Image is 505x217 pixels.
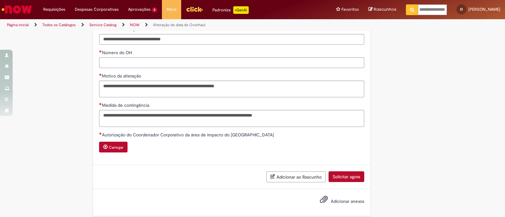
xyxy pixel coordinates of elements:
[167,6,176,13] span: More
[318,194,330,208] button: Adicionar anexos
[186,4,203,14] img: click_logo_yellow_360x200.png
[75,6,119,13] span: Despesas Corporativas
[128,6,151,13] span: Aprovações
[5,19,332,31] ul: Trilhas de página
[42,22,76,27] a: Todos os Catálogos
[212,6,249,14] div: Padroniza
[99,110,364,127] textarea: Medida de contingência
[153,22,205,27] a: Alteração de data de Overhaul
[342,6,359,13] span: Favoritos
[109,145,123,150] small: Carregar
[99,34,364,45] input: Local de instalação
[130,22,140,27] a: NOW
[99,132,102,135] span: Necessários
[7,22,29,27] a: Página inicial
[468,7,500,12] span: [PERSON_NAME]
[329,171,364,182] button: Solicitar agora
[99,57,364,68] input: Número do OH
[374,6,396,12] span: Rascunhos
[102,73,142,79] span: Motivo da alteração
[1,3,33,16] img: ServiceNow
[89,22,116,27] a: Service Catalog
[406,4,418,15] button: Pesquisar
[99,142,128,152] button: Carregar anexo de Autorização do Coordenador Corporativo da área de impacto do OH Required
[102,102,151,108] span: Medida de contingência
[331,198,364,204] span: Adicionar anexos
[266,171,326,182] button: Adicionar ao Rascunho
[99,73,102,76] span: Necessários
[152,7,157,13] span: 2
[460,7,463,11] span: EI
[102,132,275,138] span: Autorização do Coordenador Corporativo da área de impacto do [GEOGRAPHIC_DATA]
[233,6,249,14] p: +GenAi
[43,6,65,13] span: Requisições
[99,50,102,53] span: Necessários
[368,7,396,13] a: Rascunhos
[102,50,133,55] span: Número do OH
[102,26,141,32] span: Local de instalação
[99,103,102,105] span: Necessários
[99,81,364,98] textarea: Motivo da alteração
